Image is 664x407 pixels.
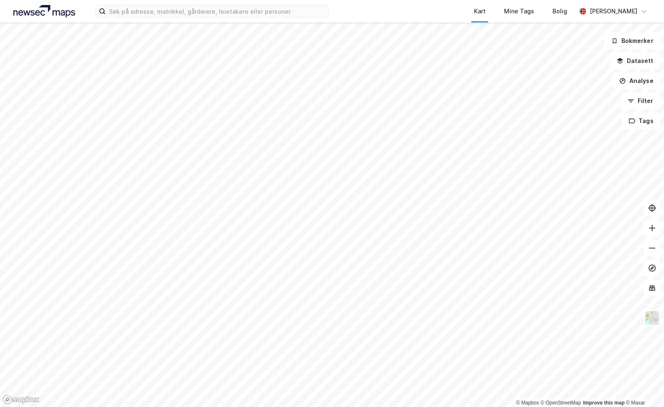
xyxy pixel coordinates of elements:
[106,5,329,18] input: Søk på adresse, matrikkel, gårdeiere, leietakere eller personer
[552,6,567,16] div: Bolig
[622,367,664,407] iframe: Chat Widget
[474,6,486,16] div: Kart
[504,6,534,16] div: Mine Tags
[13,5,75,18] img: logo.a4113a55bc3d86da70a041830d287a7e.svg
[590,6,637,16] div: [PERSON_NAME]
